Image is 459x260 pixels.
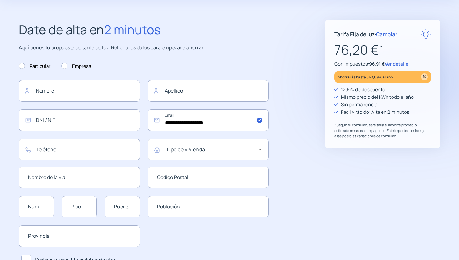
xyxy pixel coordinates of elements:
span: 96,91 € [369,61,385,67]
span: Cambiar [376,31,397,38]
img: rate-E.svg [421,29,431,39]
span: 2 minutos [104,21,161,38]
p: Ahorrarás hasta 363,09 € al año [338,73,393,81]
p: 76,20 € [334,39,431,60]
p: 12,5% de descuento [341,86,385,93]
img: percentage_icon.svg [421,73,428,80]
label: Empresa [61,62,91,70]
p: Aquí tienes tu propuesta de tarifa de luz. Rellena los datos para empezar a ahorrar. [19,44,269,52]
p: Mismo precio del kWh todo el año [341,93,414,101]
span: Ver detalle [385,61,408,67]
mat-label: Tipo de vivienda [166,146,205,153]
label: Particular [19,62,50,70]
h2: Date de alta en [19,20,269,40]
p: Fácil y rápido: Alta en 2 minutos [341,108,409,116]
p: * Según tu consumo, este sería el importe promedio estimado mensual que pagarías. Este importe qu... [334,122,431,139]
p: Con impuestos: [334,60,431,68]
p: Sin permanencia [341,101,377,108]
p: Tarifa Fija de luz · [334,30,397,38]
